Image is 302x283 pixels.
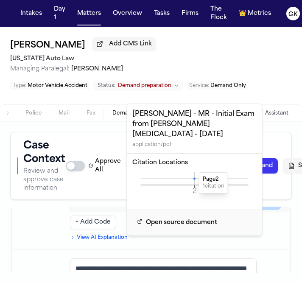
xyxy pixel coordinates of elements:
[257,110,288,117] button: Assistant
[23,139,66,166] h1: Case Context
[50,2,69,25] button: Day 1
[87,110,95,117] span: Fax
[25,110,42,117] span: Police
[98,82,115,89] span: Status:
[10,54,292,64] h2: [US_STATE] Auto Law
[17,6,45,21] button: Intakes
[132,109,257,140] h4: [PERSON_NAME] - MR - Initial Exam from [PERSON_NAME] [MEDICAL_DATA] - [DATE]
[178,6,202,21] button: Firms
[235,6,274,21] button: crownMetrics
[10,39,85,52] button: Edit matter name
[189,83,209,88] span: Service :
[112,110,135,117] span: Demand
[118,82,171,89] span: Demand preparation
[193,188,197,195] tspan: 2
[10,39,85,52] h1: [PERSON_NAME]
[132,215,222,230] a: Open source document
[93,81,183,91] button: Change status from Demand preparation
[210,83,246,88] span: Demand Only
[187,81,249,90] button: Edit Service: Demand Only
[70,216,116,229] button: + Add Code
[71,66,123,72] span: [PERSON_NAME]
[151,6,173,21] button: Tasks
[23,167,66,193] p: Review and approve case information
[13,83,26,88] span: Type :
[265,110,288,117] span: Assistant
[207,2,230,25] button: The Flock
[92,37,156,51] button: Add CMS Link
[132,141,257,148] div: application/pdf
[59,110,70,117] span: Mail
[74,6,104,21] button: Matters
[10,66,70,72] span: Managing Paralegal:
[88,157,123,174] label: Approve All
[132,159,257,167] h5: Citation Locations
[109,6,145,21] button: Overview
[109,40,152,48] span: Add CMS Link
[28,83,87,88] span: Motor Vehicle Accident
[10,81,90,90] button: Edit Type: Motor Vehicle Accident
